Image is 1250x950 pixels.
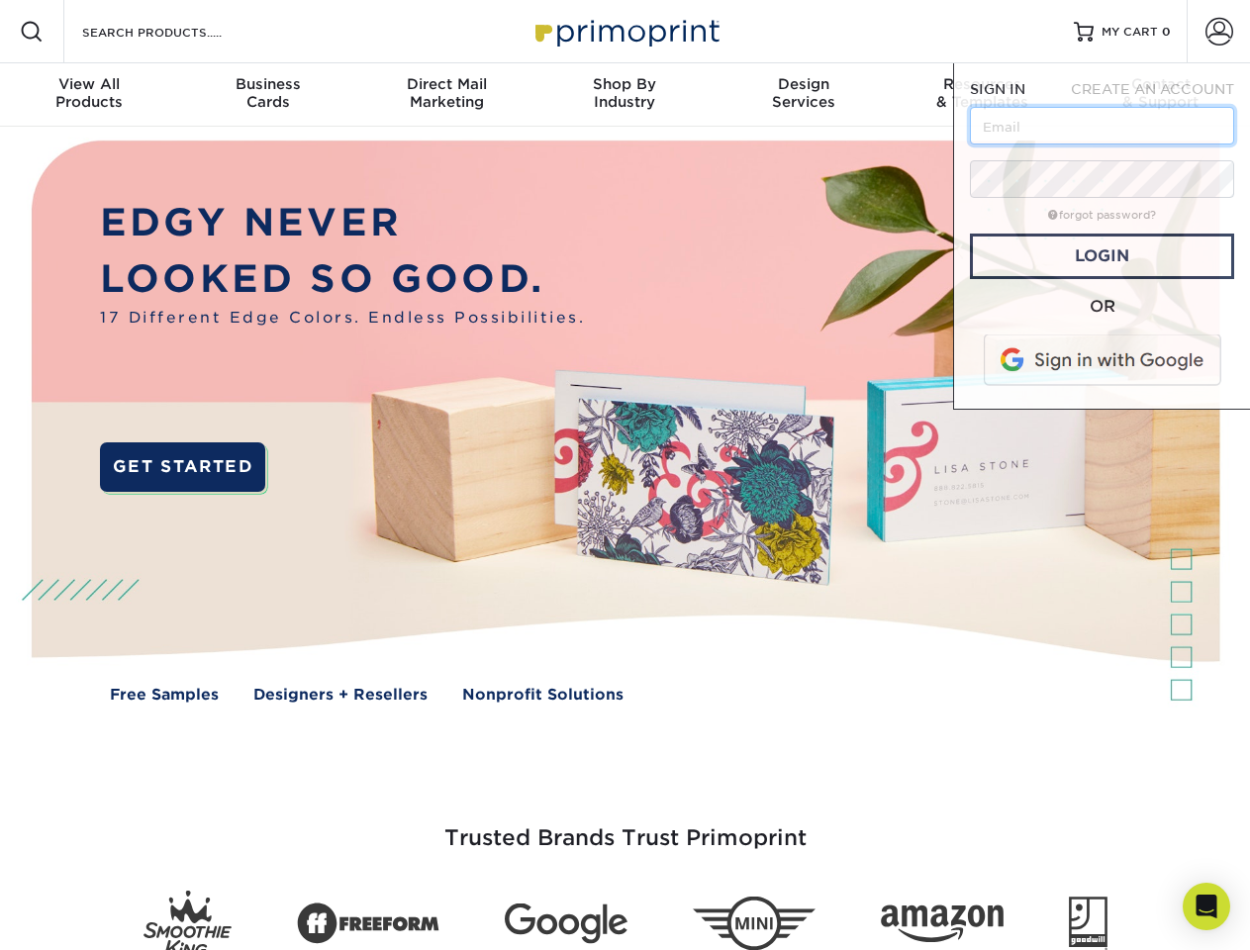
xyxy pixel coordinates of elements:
[178,63,356,127] a: BusinessCards
[110,684,219,707] a: Free Samples
[100,195,585,251] p: EDGY NEVER
[1048,209,1156,222] a: forgot password?
[505,903,627,944] img: Google
[5,890,168,943] iframe: Google Customer Reviews
[1183,883,1230,930] div: Open Intercom Messenger
[100,251,585,308] p: LOOKED SO GOOD.
[1162,25,1171,39] span: 0
[715,75,893,111] div: Services
[893,63,1071,127] a: Resources& Templates
[462,684,624,707] a: Nonprofit Solutions
[527,10,724,52] img: Primoprint
[357,75,535,111] div: Marketing
[970,81,1025,97] span: SIGN IN
[970,234,1234,279] a: Login
[100,442,265,492] a: GET STARTED
[178,75,356,93] span: Business
[970,107,1234,144] input: Email
[253,684,428,707] a: Designers + Resellers
[178,75,356,111] div: Cards
[1071,81,1234,97] span: CREATE AN ACCOUNT
[535,75,714,93] span: Shop By
[715,75,893,93] span: Design
[535,75,714,111] div: Industry
[881,905,1004,943] img: Amazon
[1102,24,1158,41] span: MY CART
[893,75,1071,111] div: & Templates
[970,295,1234,319] div: OR
[47,778,1204,875] h3: Trusted Brands Trust Primoprint
[1069,897,1107,950] img: Goodwill
[357,63,535,127] a: Direct MailMarketing
[893,75,1071,93] span: Resources
[80,20,273,44] input: SEARCH PRODUCTS.....
[100,307,585,330] span: 17 Different Edge Colors. Endless Possibilities.
[535,63,714,127] a: Shop ByIndustry
[357,75,535,93] span: Direct Mail
[715,63,893,127] a: DesignServices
